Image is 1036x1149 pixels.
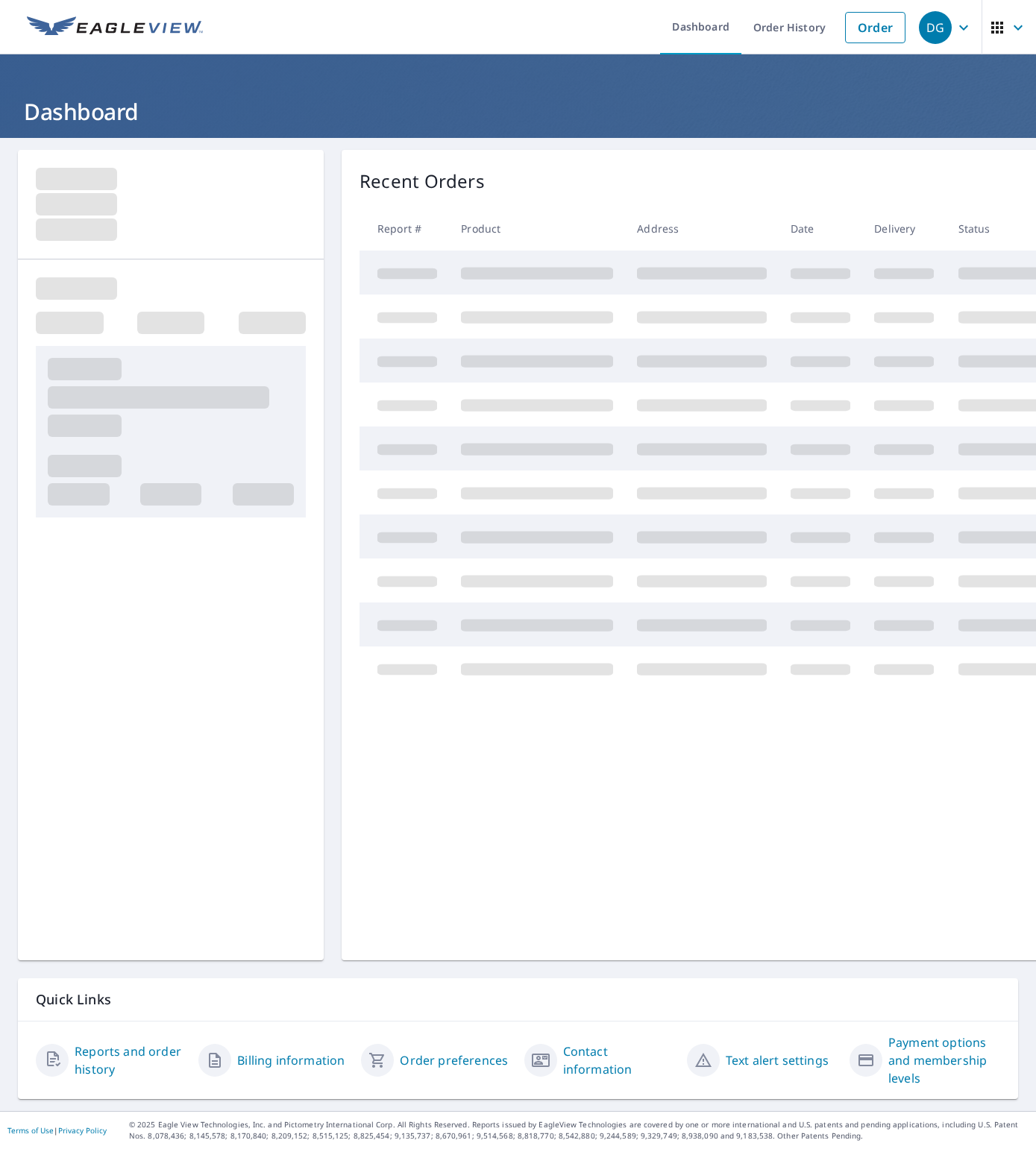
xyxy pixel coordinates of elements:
a: Reports and order history [75,1042,186,1078]
p: Recent Orders [360,168,485,195]
h1: Dashboard [18,96,1018,127]
a: Terms of Use [7,1125,54,1136]
a: Privacy Policy [58,1125,107,1136]
img: EV Logo [27,16,203,39]
th: Report # [360,207,449,251]
a: Contact information [563,1042,675,1078]
a: Billing information [237,1051,345,1069]
th: Delivery [862,207,946,251]
p: Quick Links [36,990,1000,1009]
th: Product [449,207,625,251]
a: Text alert settings [726,1051,829,1069]
a: Payment options and membership levels [888,1033,1000,1087]
th: Address [625,207,779,251]
a: Order preferences [400,1051,508,1069]
a: Order [845,12,905,43]
th: Date [779,207,862,251]
p: | [7,1126,107,1135]
p: © 2025 Eagle View Technologies, Inc. and Pictometry International Corp. All Rights Reserved. Repo... [129,1119,1029,1142]
div: DG [919,11,952,44]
